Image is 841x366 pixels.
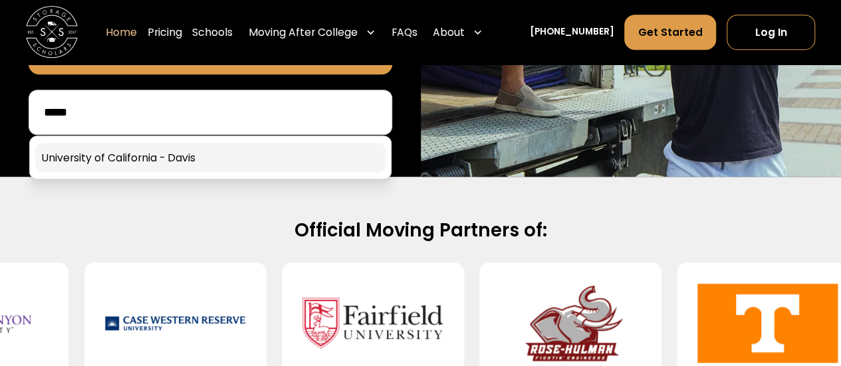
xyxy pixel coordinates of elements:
a: Home [106,15,137,51]
div: Moving After College [243,15,381,51]
div: About [427,15,488,51]
img: Storage Scholars main logo [26,7,78,58]
a: Pricing [148,15,182,51]
a: Schools [192,15,233,51]
a: Get Started [624,15,716,50]
div: Moving After College [249,25,358,40]
div: About [433,25,465,40]
a: [PHONE_NUMBER] [530,26,614,40]
a: Log In [727,15,815,50]
a: FAQs [392,15,418,51]
h2: Official Moving Partners of: [42,219,799,242]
